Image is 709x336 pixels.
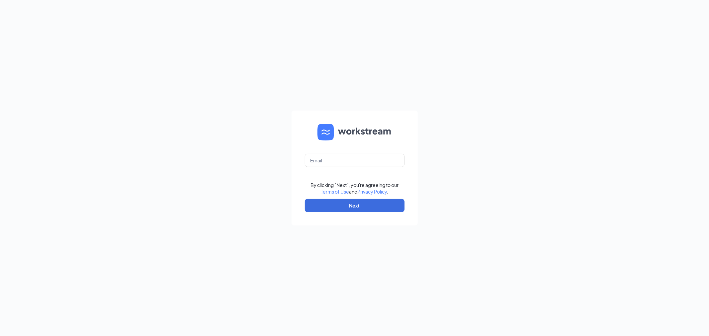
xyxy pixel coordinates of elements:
a: Privacy Policy [357,189,387,195]
button: Next [305,199,405,212]
div: By clicking "Next", you're agreeing to our and . [310,182,399,195]
input: Email [305,154,405,167]
img: WS logo and Workstream text [317,124,392,140]
a: Terms of Use [321,189,349,195]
